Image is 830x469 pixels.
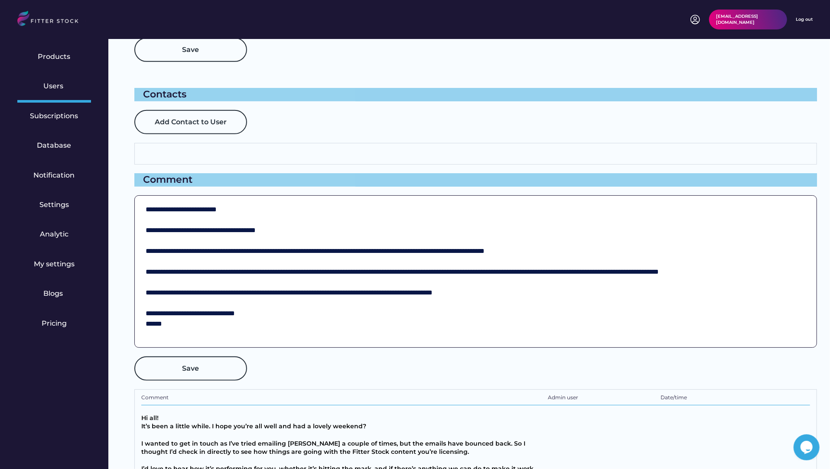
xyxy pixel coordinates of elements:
div: Admin user [548,394,656,403]
img: profile-circle.svg [690,14,700,25]
div: Pricing [42,319,67,328]
div: Blogs [43,289,65,298]
div: Date/time [661,394,769,403]
div: Log out [796,16,813,23]
div: Settings [39,200,69,210]
div: [EMAIL_ADDRESS][DOMAIN_NAME] [716,13,780,26]
div: Products [38,52,71,61]
button: Add Contact to User [134,110,247,134]
div: Contacts [134,88,817,101]
div: Notification [34,171,75,180]
div: My settings [34,259,75,269]
img: LOGO.svg [17,11,86,29]
button: Save [134,38,247,62]
div: Subscriptions [30,111,78,121]
iframe: chat widget [794,434,821,460]
div: Users [43,81,65,91]
div: Comment [134,173,817,187]
div: Analytic [40,230,68,239]
div: Comment [141,394,544,403]
button: Save [134,356,247,381]
div: Database [37,141,72,150]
